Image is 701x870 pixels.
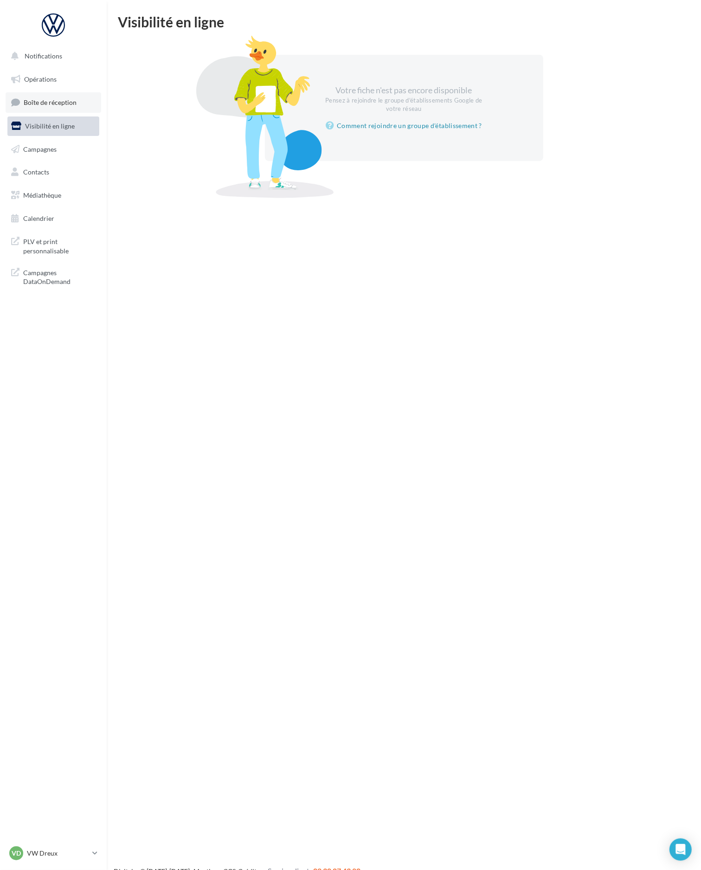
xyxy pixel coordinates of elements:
a: Médiathèque [6,186,101,205]
a: Boîte de réception [6,92,101,112]
a: Calendrier [6,209,101,228]
p: VW Dreux [27,849,89,858]
span: Boîte de réception [24,98,77,106]
a: PLV et print personnalisable [6,232,101,259]
div: Open Intercom Messenger [669,838,692,861]
a: Opérations [6,70,101,89]
a: Campagnes [6,140,101,159]
span: PLV et print personnalisable [23,235,96,255]
span: Notifications [25,52,62,60]
a: Visibilité en ligne [6,116,101,136]
a: Campagnes DataOnDemand [6,263,101,290]
span: Campagnes DataOnDemand [23,266,96,286]
span: Opérations [24,75,57,83]
div: Visibilité en ligne [118,15,690,29]
span: Médiathèque [23,191,61,199]
div: Votre fiche n'est pas encore disponible [324,84,484,113]
span: Campagnes [23,145,57,153]
div: Pensez à rejoindre le groupe d'établissements Google de votre réseau [324,97,484,113]
a: VD VW Dreux [7,844,99,862]
span: VD [12,849,21,858]
a: Comment rejoindre un groupe d'établissement ? [326,120,482,131]
button: Notifications [6,46,97,66]
span: Contacts [23,168,49,176]
span: Visibilité en ligne [25,122,75,130]
span: Calendrier [23,214,54,222]
a: Contacts [6,162,101,182]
